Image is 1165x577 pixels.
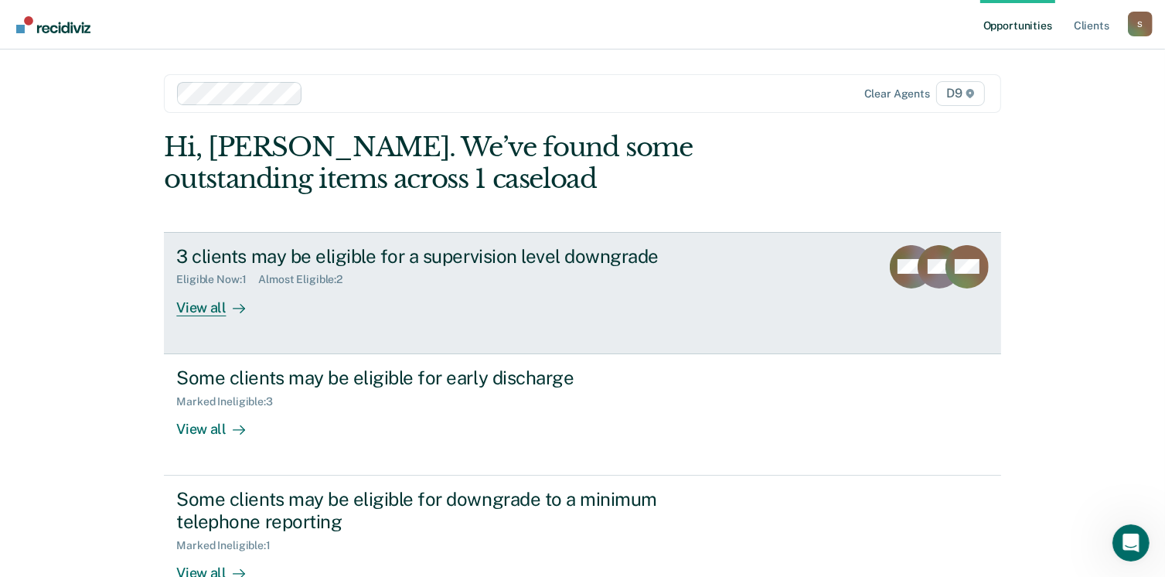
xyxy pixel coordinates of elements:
div: Some clients may be eligible for early discharge [176,367,719,389]
img: Recidiviz [16,16,90,33]
div: 3 clients may be eligible for a supervision level downgrade [176,245,719,268]
div: Almost Eligible : 2 [258,273,355,286]
div: Hi, [PERSON_NAME]. We’ve found some outstanding items across 1 caseload [164,131,833,195]
a: 3 clients may be eligible for a supervision level downgradeEligible Now:1Almost Eligible:2View all [164,232,1000,354]
div: S [1128,12,1153,36]
div: View all [176,286,263,316]
button: Profile dropdown button [1128,12,1153,36]
div: View all [176,408,263,438]
iframe: Intercom live chat [1112,524,1150,562]
div: Marked Ineligible : 1 [176,539,282,552]
div: Eligible Now : 1 [176,273,258,286]
div: Clear agents [864,87,930,101]
div: Some clients may be eligible for downgrade to a minimum telephone reporting [176,488,719,533]
div: Marked Ineligible : 3 [176,395,284,408]
a: Some clients may be eligible for early dischargeMarked Ineligible:3View all [164,354,1000,476]
span: D9 [936,81,985,106]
